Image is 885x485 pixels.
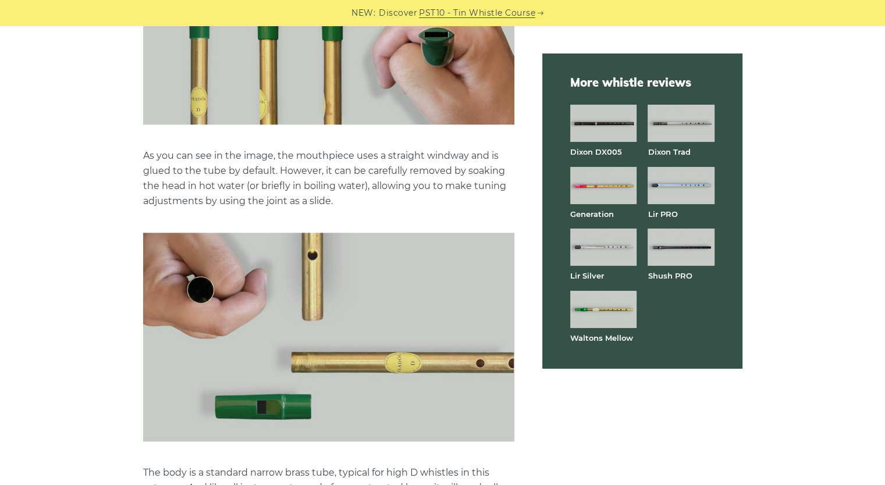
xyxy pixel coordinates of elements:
a: Waltons Mellow [570,333,633,343]
a: Lir PRO [648,209,677,219]
span: More whistle reviews [570,74,715,91]
a: Lir Silver [570,271,604,280]
img: Dixon DX005 tin whistle full front view [570,105,637,142]
p: As you can see in the image, the mouthpiece uses a straight windway and is glued to the tube by d... [143,148,514,209]
img: Generation brass tin whistle full front view [570,167,637,204]
a: Generation [570,209,614,219]
span: Discover [379,6,417,20]
img: Lir Silver tin whistle full front view [570,229,637,266]
span: NEW: [351,6,375,20]
img: Dixon Trad tin whistle full front view [648,105,714,142]
img: Lir PRO aluminum tin whistle full front view [648,167,714,204]
a: Shush PRO [648,271,692,280]
a: Dixon Trad [648,147,690,156]
a: Dixon DX005 [570,147,622,156]
img: Shuh PRO tin whistle full front view [648,229,714,266]
img: Waltons Mellow tin whistle full front view [570,291,637,328]
img: Close-up views of the Feadog brass tin whistle bottom end and tuning slide [143,233,514,441]
a: PST10 - Tin Whistle Course [419,6,535,20]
